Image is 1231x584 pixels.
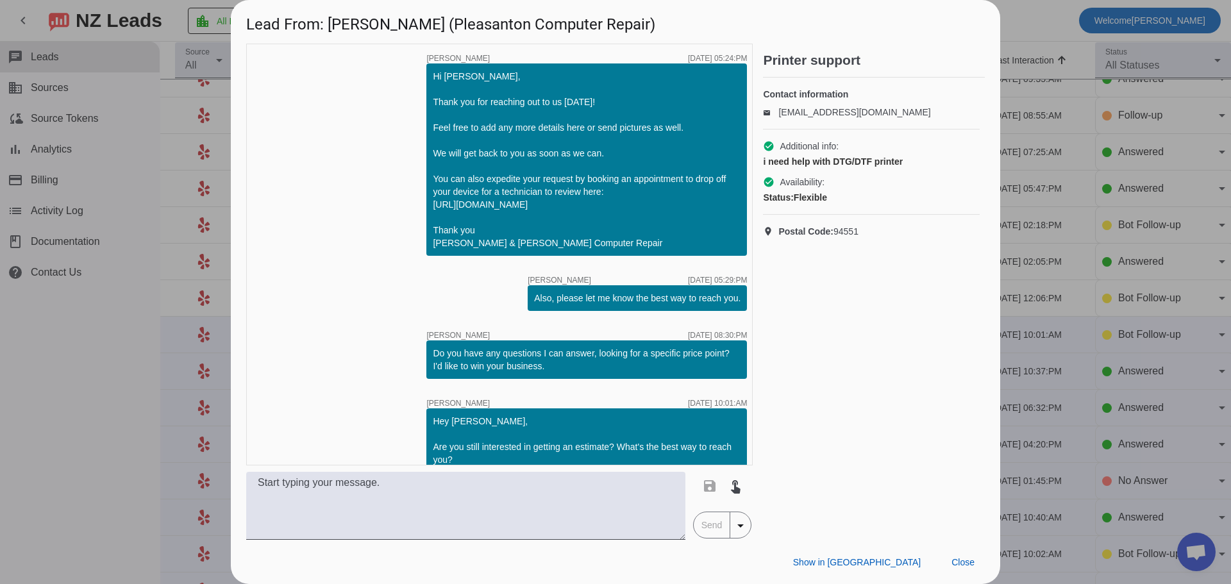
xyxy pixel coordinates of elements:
[426,331,490,339] span: [PERSON_NAME]
[688,276,747,284] div: [DATE] 05:29:PM
[778,107,930,117] a: [EMAIL_ADDRESS][DOMAIN_NAME]
[941,551,985,574] button: Close
[763,155,980,168] div: i need help with DTG/DTF printer
[728,478,743,494] mat-icon: touch_app
[534,292,741,305] div: Also, please let me know the best way to reach you.​
[763,88,980,101] h4: Contact information
[778,226,833,237] strong: Postal Code:
[780,176,825,188] span: Availability:
[763,176,775,188] mat-icon: check_circle
[433,415,741,505] div: Hey [PERSON_NAME], Are you still interested in getting an estimate? What's the best way to reach ...
[763,54,985,67] h2: Printer support
[763,191,980,204] div: Flexible
[763,109,778,115] mat-icon: email
[733,518,748,533] mat-icon: arrow_drop_down
[426,54,490,62] span: [PERSON_NAME]
[688,399,747,407] div: [DATE] 10:01:AM
[783,551,931,574] button: Show in [GEOGRAPHIC_DATA]
[951,557,975,567] span: Close
[793,557,921,567] span: Show in [GEOGRAPHIC_DATA]
[433,347,741,372] div: Do you have any questions I can answer, looking for a specific price point? I'd like to win your ...
[763,226,778,237] mat-icon: location_on
[688,331,747,339] div: [DATE] 08:30:PM
[433,70,741,249] div: Hi [PERSON_NAME], Thank you for reaching out to us [DATE]! Feel free to add any more details here...
[778,225,858,238] span: 94551
[763,192,793,203] strong: Status:
[688,54,747,62] div: [DATE] 05:24:PM
[763,140,775,152] mat-icon: check_circle
[528,276,591,284] span: [PERSON_NAME]
[780,140,839,153] span: Additional info:
[426,399,490,407] span: [PERSON_NAME]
